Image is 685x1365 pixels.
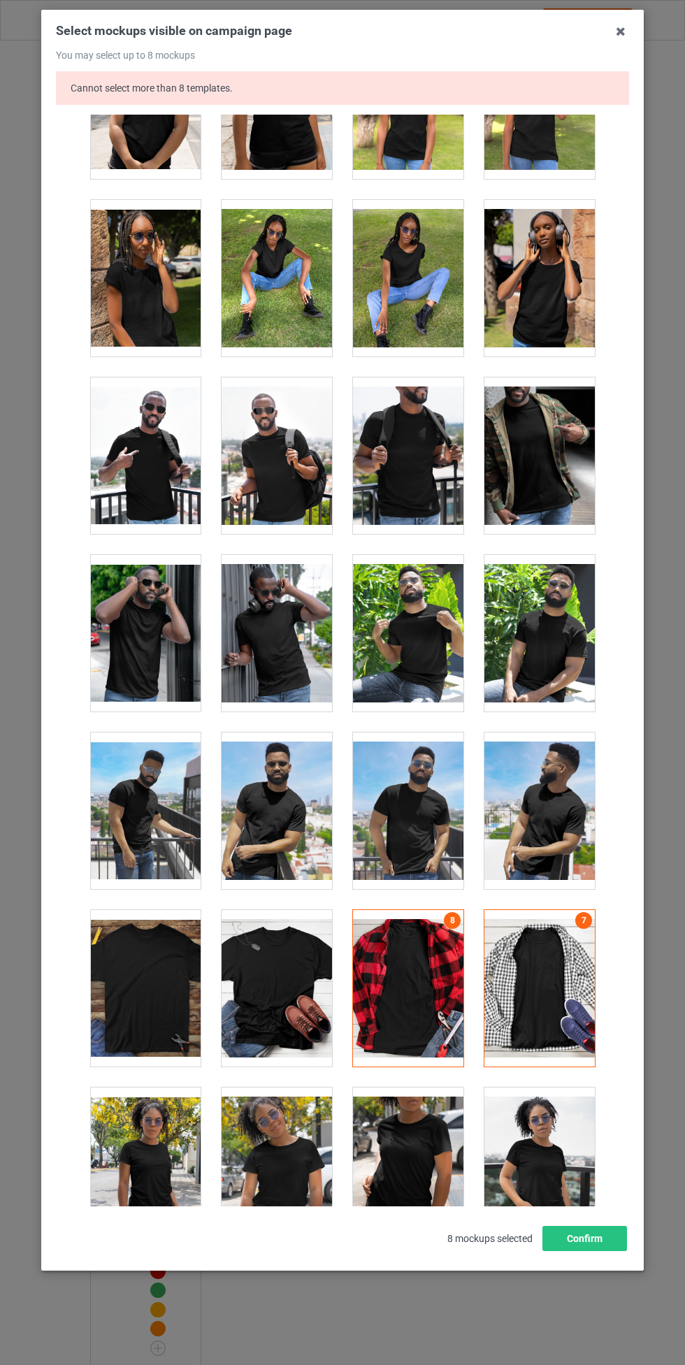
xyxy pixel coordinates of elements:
a: 7 [575,912,592,929]
a: 8 [444,912,461,929]
div: Cannot select more than 8 templates. [56,71,629,105]
button: Confirm [542,1226,627,1251]
span: 8 mockups selected [438,1223,542,1254]
span: Select mockups visible on campaign page [56,23,292,38]
span: You may select up to 8 mockups [56,50,195,61]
